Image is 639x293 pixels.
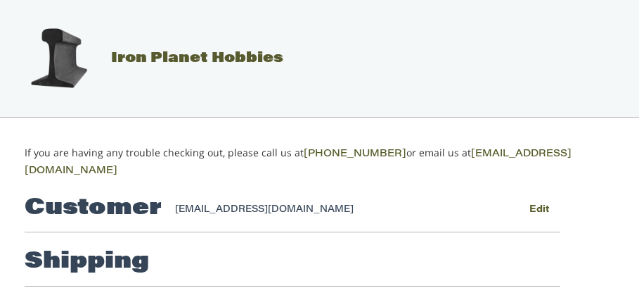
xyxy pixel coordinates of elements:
[9,51,283,66] a: Iron Planet Hobbies
[111,51,283,66] span: Iron Planet Hobbies
[25,145,615,179] p: If you are having any trouble checking out, please call us at or email us at
[519,199,560,220] button: Edit
[25,194,162,223] h2: Customer
[304,149,406,159] a: [PHONE_NUMBER]
[25,248,149,276] h2: Shipping
[175,203,491,217] div: [EMAIL_ADDRESS][DOMAIN_NAME]
[23,23,93,94] img: Iron Planet Hobbies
